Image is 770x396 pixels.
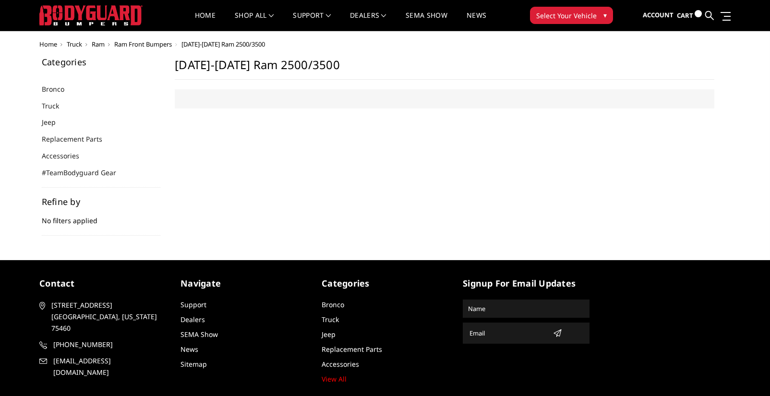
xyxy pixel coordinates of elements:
[603,10,607,20] span: ▾
[42,117,68,127] a: Jeep
[235,12,274,31] a: shop all
[195,12,216,31] a: Home
[643,11,674,19] span: Account
[175,58,714,80] h1: [DATE]-[DATE] Ram 2500/3500
[39,40,57,48] a: Home
[180,300,206,309] a: Support
[350,12,386,31] a: Dealers
[180,315,205,324] a: Dealers
[180,330,218,339] a: SEMA Show
[42,58,161,66] h5: Categories
[536,11,597,21] span: Select Your Vehicle
[39,339,166,350] a: [PHONE_NUMBER]
[42,134,114,144] a: Replacement Parts
[322,315,339,324] a: Truck
[180,345,198,354] a: News
[467,12,486,31] a: News
[42,197,161,206] h5: Refine by
[67,40,82,48] a: Truck
[643,2,674,28] a: Account
[322,360,359,369] a: Accessories
[39,5,143,25] img: BODYGUARD BUMPERS
[42,84,76,94] a: Bronco
[322,345,382,354] a: Replacement Parts
[322,374,347,384] a: View All
[322,277,448,290] h5: Categories
[39,277,166,290] h5: contact
[42,168,128,178] a: #TeamBodyguard Gear
[181,40,265,48] span: [DATE]-[DATE] Ram 2500/3500
[92,40,105,48] a: Ram
[42,197,161,236] div: No filters applied
[39,355,166,378] a: [EMAIL_ADDRESS][DOMAIN_NAME]
[180,277,307,290] h5: Navigate
[677,2,702,29] a: Cart
[53,355,165,378] span: [EMAIL_ADDRESS][DOMAIN_NAME]
[322,330,336,339] a: Jeep
[293,12,331,31] a: Support
[530,7,613,24] button: Select Your Vehicle
[114,40,172,48] a: Ram Front Bumpers
[53,339,165,350] span: [PHONE_NUMBER]
[463,277,590,290] h5: signup for email updates
[322,300,344,309] a: Bronco
[464,301,588,316] input: Name
[42,101,71,111] a: Truck
[51,300,163,334] span: [STREET_ADDRESS] [GEOGRAPHIC_DATA], [US_STATE] 75460
[180,360,207,369] a: Sitemap
[42,151,91,161] a: Accessories
[466,325,549,341] input: Email
[406,12,447,31] a: SEMA Show
[677,11,693,20] span: Cart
